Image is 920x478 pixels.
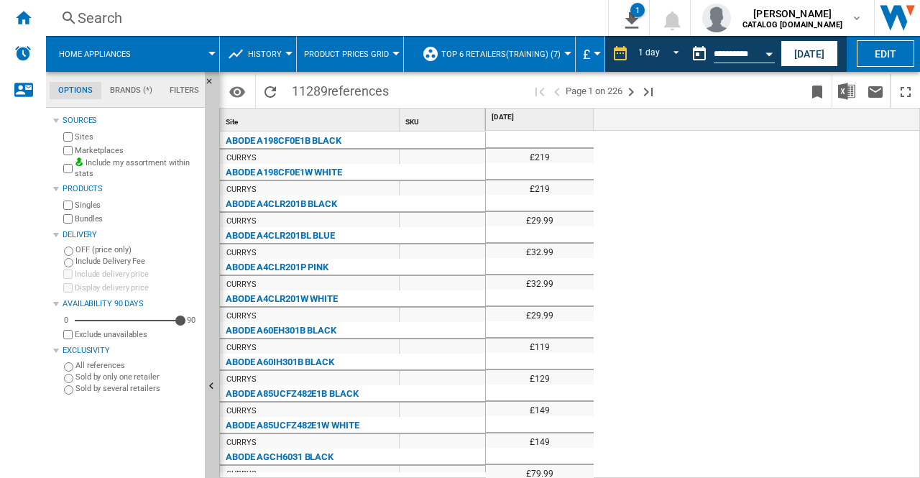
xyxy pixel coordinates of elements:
[226,183,256,197] div: CURRYS
[583,36,597,72] button: £
[226,277,256,292] div: CURRYS
[50,82,101,99] md-tab-item: Options
[226,436,256,450] div: CURRYS
[75,256,199,267] label: Include Delivery Fee
[891,74,920,108] button: Maximize
[304,36,396,72] button: Product prices grid
[64,362,73,372] input: All references
[227,36,289,72] div: History
[566,74,622,108] span: Page 1 on 226
[226,132,341,150] div: ABODE A198CF0E1B BLACK
[304,50,389,59] span: Product prices grid
[405,118,419,126] span: SKU
[486,180,594,195] div: £219
[248,36,289,72] button: History
[583,47,590,62] span: £
[226,164,342,181] div: ABODE A198CF0E1W WHITE
[441,36,568,72] button: Top 6 Retailers(Training) (7)
[59,36,145,72] button: Home appliances
[486,307,594,321] div: £29.99
[14,45,32,62] img: alerts-logo.svg
[742,6,842,21] span: [PERSON_NAME]
[486,275,594,290] div: £32.99
[756,39,782,65] button: Open calendar
[226,246,256,260] div: CURRYS
[492,112,591,122] span: [DATE]
[63,132,73,142] input: Sites
[636,42,685,66] md-select: REPORTS.WIZARD.STEPS.REPORT.STEPS.REPORT_OPTIONS.PERIOD: 1 day
[63,345,199,357] div: Exclusivity
[226,259,328,276] div: ABODE A4CLR201P PINK
[702,4,731,32] img: profile.jpg
[402,109,485,131] div: Sort None
[75,244,199,255] label: OFF (price only)
[226,290,338,308] div: ABODE A4CLR201W WHITE
[63,330,73,339] input: Display delivery price
[638,47,660,58] div: 1 day
[861,74,890,108] button: Send this report by email
[226,417,359,434] div: ABODE A85UCFZ482E1W WHITE
[75,360,199,371] label: All references
[226,214,256,229] div: CURRYS
[75,132,199,142] label: Sites
[781,40,838,67] button: [DATE]
[63,298,199,310] div: Availability 90 Days
[838,83,855,100] img: excel-24x24.png
[64,247,73,256] input: OFF (price only)
[75,213,199,224] label: Bundles
[64,385,73,395] input: Sold by several retailers
[285,74,396,104] span: 11289
[63,270,73,279] input: Include delivery price
[486,402,594,416] div: £149
[226,354,334,371] div: ABODE A60IH301B BLACK
[161,82,208,99] md-tab-item: Filters
[226,151,256,165] div: CURRYS
[226,322,336,339] div: ABODE A60EH301B BLACK
[622,74,640,108] button: Next page
[576,36,605,72] md-menu: Currency
[226,341,256,355] div: CURRYS
[226,227,335,244] div: ABODE A4CLR201BL BLUE
[63,214,73,224] input: Bundles
[226,449,333,466] div: ABODE AGCH6031 BLACK
[63,183,199,195] div: Products
[75,269,199,280] label: Include delivery price
[548,74,566,108] button: >Previous page
[226,196,337,213] div: ABODE A4CLR201B BLACK
[63,160,73,178] input: Include my assortment within stats
[640,74,657,108] button: Last page
[742,20,842,29] b: CATALOG [DOMAIN_NAME]
[226,372,256,387] div: CURRYS
[59,50,131,59] span: Home appliances
[685,36,778,72] div: This report is based on a date in the past.
[75,145,199,156] label: Marketplaces
[101,82,161,99] md-tab-item: Brands (*)
[75,157,199,180] label: Include my assortment within stats
[328,83,389,98] span: references
[248,50,282,59] span: History
[63,115,199,127] div: Sources
[75,313,180,328] md-slider: Availability
[256,74,285,108] button: Reload
[75,383,199,394] label: Sold by several retailers
[486,370,594,385] div: £129
[832,74,861,108] button: Download in Excel
[64,374,73,383] input: Sold by only one retailer
[226,309,256,323] div: CURRYS
[226,118,238,126] span: Site
[486,339,594,353] div: £119
[223,78,252,104] button: Options
[486,149,594,163] div: £219
[486,212,594,226] div: £29.99
[685,40,714,68] button: md-calendar
[630,3,645,17] div: 1
[486,244,594,258] div: £32.99
[75,329,199,340] label: Exclude unavailables
[223,109,399,131] div: Sort None
[75,200,199,211] label: Singles
[857,40,914,67] button: Edit
[486,433,594,448] div: £149
[63,201,73,210] input: Singles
